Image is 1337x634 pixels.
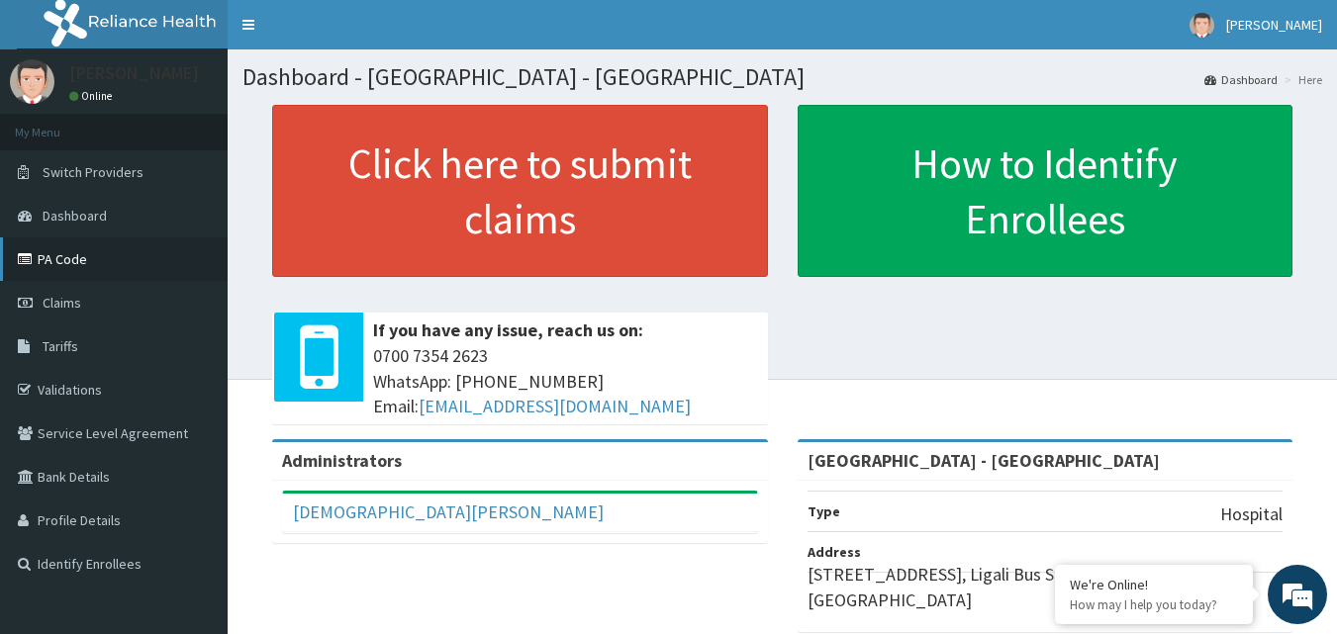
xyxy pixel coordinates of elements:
b: Type [808,502,840,520]
b: Address [808,543,861,561]
img: User Image [10,59,54,104]
h1: Dashboard - [GEOGRAPHIC_DATA] - [GEOGRAPHIC_DATA] [242,64,1322,90]
a: [DEMOGRAPHIC_DATA][PERSON_NAME] [293,500,604,523]
li: Here [1280,71,1322,88]
span: [PERSON_NAME] [1226,16,1322,34]
b: If you have any issue, reach us on: [373,318,643,341]
span: 0700 7354 2623 WhatsApp: [PHONE_NUMBER] Email: [373,343,758,419]
p: [PERSON_NAME] [69,64,199,82]
a: Dashboard [1204,71,1278,88]
a: [EMAIL_ADDRESS][DOMAIN_NAME] [419,395,691,417]
a: Click here to submit claims [272,105,768,277]
strong: [GEOGRAPHIC_DATA] - [GEOGRAPHIC_DATA] [808,449,1160,472]
p: [STREET_ADDRESS], Ligali Bus Stop. Ajegunle- [GEOGRAPHIC_DATA] [808,562,1284,612]
img: User Image [1190,13,1214,38]
b: Administrators [282,449,402,472]
div: We're Online! [1070,576,1238,593]
p: How may I help you today? [1070,596,1238,613]
span: Dashboard [43,207,107,225]
p: Hospital [1220,501,1283,527]
a: How to Identify Enrollees [798,105,1293,277]
a: Online [69,89,117,103]
span: Claims [43,294,81,312]
span: Tariffs [43,337,78,355]
span: Switch Providers [43,163,143,181]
